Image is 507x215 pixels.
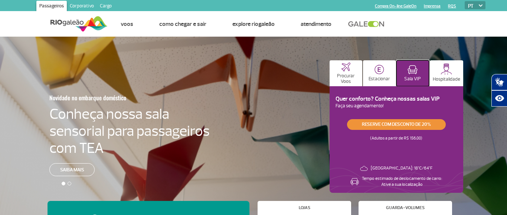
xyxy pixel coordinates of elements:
[374,65,384,74] img: carParkingHome.svg
[301,20,331,28] a: Atendimento
[333,73,359,84] p: Procurar Voos
[441,63,452,75] img: hospitality.svg
[97,1,115,13] a: Cargo
[67,1,97,13] a: Corporativo
[363,60,396,86] button: Estacionar
[232,20,275,28] a: Explore RIOgaleão
[424,4,441,9] a: Imprensa
[408,65,418,74] img: vipRoomActive.svg
[49,163,95,176] a: Saiba mais
[121,20,133,28] a: Voos
[341,63,350,71] img: airplaneHome.svg
[49,90,173,105] h3: Novidade no embarque doméstico
[159,20,206,28] a: Como chegar e sair
[49,105,210,157] h4: Conheça nossa sala sensorial para passageiros com TEA
[362,176,442,188] p: Tempo estimado de deslocamento de carro: Ative a sua localização
[491,90,507,107] button: Abrir recursos assistivos.
[299,206,310,210] h4: Lojas
[430,60,463,86] button: Hospitalidade
[433,77,460,82] p: Hospitalidade
[404,76,421,82] p: Sala VIP
[336,103,457,110] p: Faça seu agendamento!
[491,74,507,107] div: Plugin de acessibilidade da Hand Talk.
[386,206,425,210] h4: Guarda-volumes
[36,1,67,13] a: Passageiros
[330,60,362,86] button: Procurar Voos
[491,74,507,90] button: Abrir tradutor de língua de sinais.
[371,165,432,171] p: [GEOGRAPHIC_DATA]: 18°C/64°F
[370,130,422,142] p: (Adultos a partir de R$ 156,00)
[396,60,429,86] button: Sala VIP
[347,119,446,130] a: Reserve com desconto de 20%
[336,95,457,103] h3: Quer conforto? Conheça nossas salas VIP
[369,76,390,82] p: Estacionar
[448,4,456,9] a: RQS
[375,4,416,9] a: Compra On-line GaleOn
